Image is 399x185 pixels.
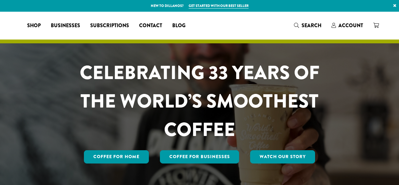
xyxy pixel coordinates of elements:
h1: CELEBRATING 33 YEARS OF THE WORLD’S SMOOTHEST COFFEE [61,59,338,144]
span: Shop [27,22,41,30]
span: Businesses [51,22,80,30]
a: Shop [22,21,46,31]
span: Search [302,22,321,29]
a: Coffee for Home [84,150,149,163]
a: Watch Our Story [250,150,315,163]
span: Blog [172,22,185,30]
a: Get started with our best seller [189,3,249,9]
span: Contact [139,22,162,30]
span: Account [338,22,363,29]
a: Coffee For Businesses [160,150,239,163]
span: Subscriptions [90,22,129,30]
a: Search [289,20,326,31]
